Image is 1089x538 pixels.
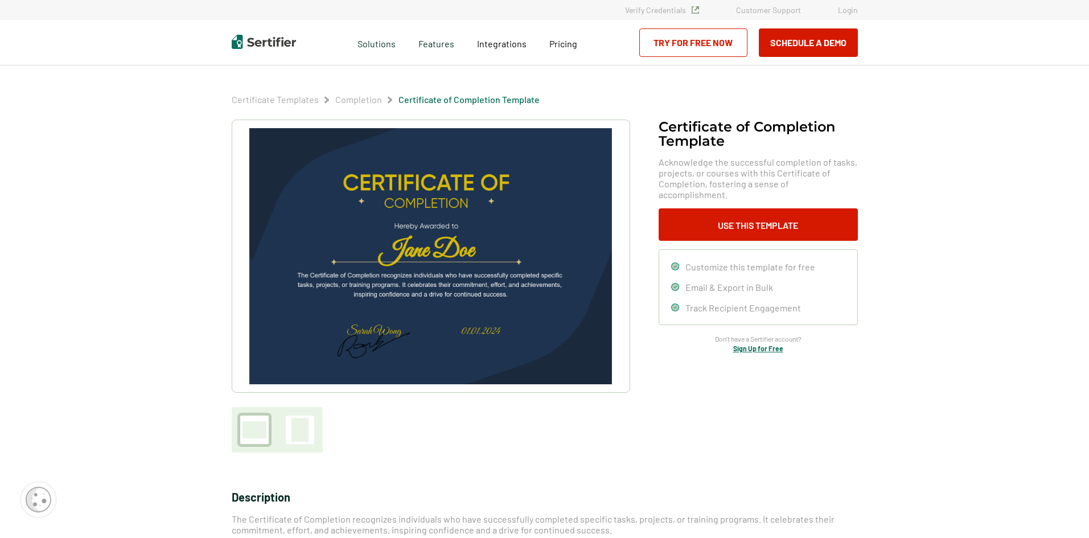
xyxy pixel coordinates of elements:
button: Schedule a Demo [759,28,858,57]
img: Verified [692,6,699,14]
a: Try for Free Now [639,28,747,57]
a: Verify Credentials [625,5,699,15]
div: Breadcrumb [232,94,540,105]
span: Email & Export in Bulk [685,282,773,293]
a: Certificate Templates [232,94,319,105]
span: Track Recipient Engagement [685,302,801,313]
img: Certificate of Completion Template [249,128,611,384]
a: Login [838,5,858,15]
span: Integrations [477,38,527,49]
img: Sertifier | Digital Credentialing Platform [232,35,296,49]
span: Pricing [549,38,577,49]
a: Customer Support [736,5,801,15]
span: Don’t have a Sertifier account? [715,334,802,344]
a: Integrations [477,35,527,50]
a: Completion [335,94,382,105]
span: Features [418,35,454,50]
a: Certificate of Completion Template [398,94,540,105]
img: Cookie Popup Icon [26,487,51,512]
span: Description [232,490,290,504]
span: Solutions [357,35,396,50]
a: Sign Up for Free [733,344,783,352]
h1: Certificate of Completion Template [659,120,858,148]
span: Customize this template for free [685,261,815,272]
a: Pricing [549,35,577,50]
span: Acknowledge the successful completion of tasks, projects, or courses with this Certificate of Com... [659,157,858,200]
button: Use This Template [659,208,858,241]
span: The Certificate of Completion recognizes individuals who have successfully completed specific tas... [232,514,835,535]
